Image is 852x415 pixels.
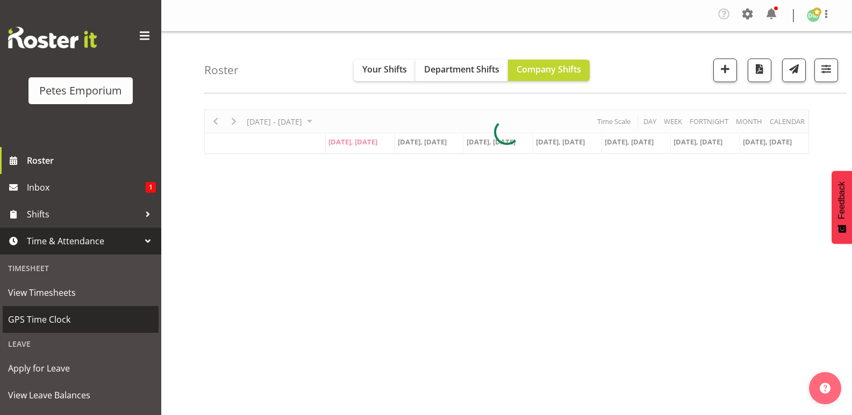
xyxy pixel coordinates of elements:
[748,59,771,82] button: Download a PDF of the roster according to the set date range.
[27,179,146,195] span: Inbox
[3,355,159,382] a: Apply for Leave
[27,206,140,222] span: Shifts
[3,306,159,333] a: GPS Time Clock
[814,59,838,82] button: Filter Shifts
[837,181,847,219] span: Feedback
[39,83,122,99] div: Petes Emporium
[713,59,737,82] button: Add a new shift
[807,9,820,22] img: david-mcauley697.jpg
[508,60,590,81] button: Company Shifts
[362,63,407,75] span: Your Shifts
[3,279,159,306] a: View Timesheets
[782,59,806,82] button: Send a list of all shifts for the selected filtered period to all rostered employees.
[27,233,140,249] span: Time & Attendance
[416,60,508,81] button: Department Shifts
[8,387,153,403] span: View Leave Balances
[204,64,239,76] h4: Roster
[3,382,159,409] a: View Leave Balances
[424,63,499,75] span: Department Shifts
[820,383,830,394] img: help-xxl-2.png
[3,333,159,355] div: Leave
[8,360,153,376] span: Apply for Leave
[832,171,852,244] button: Feedback - Show survey
[8,311,153,327] span: GPS Time Clock
[8,27,97,48] img: Rosterit website logo
[3,257,159,279] div: Timesheet
[517,63,581,75] span: Company Shifts
[146,182,156,193] span: 1
[354,60,416,81] button: Your Shifts
[8,285,153,301] span: View Timesheets
[27,152,156,169] span: Roster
